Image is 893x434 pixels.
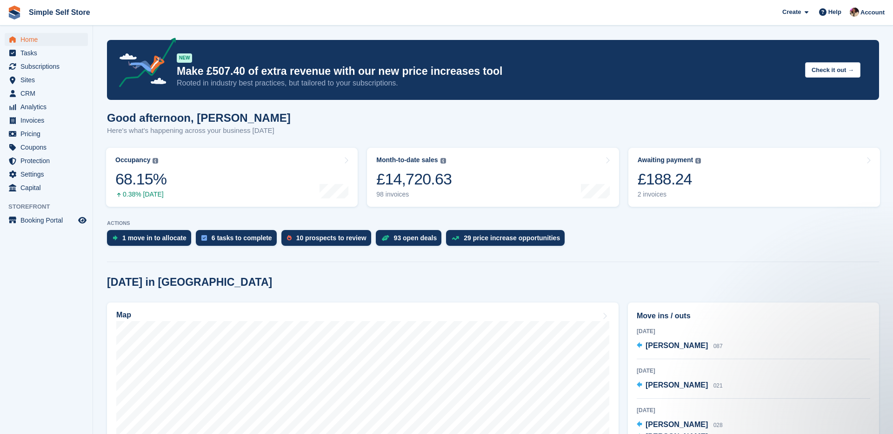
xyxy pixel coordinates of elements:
[713,382,723,389] span: 021
[201,235,207,241] img: task-75834270c22a3079a89374b754ae025e5fb1db73e45f91037f5363f120a921f8.svg
[20,114,76,127] span: Invoices
[637,340,723,352] a: [PERSON_NAME] 087
[115,191,167,198] div: 0.38% [DATE]
[637,406,870,414] div: [DATE]
[376,230,446,250] a: 93 open deals
[77,215,88,226] a: Preview store
[115,170,167,189] div: 68.15%
[153,158,158,164] img: icon-info-grey-7440780725fd019a000dd9b08b2336e03edf1995a4989e88bcd33f0948082b44.svg
[713,422,723,428] span: 028
[20,181,76,194] span: Capital
[828,7,841,17] span: Help
[20,60,76,73] span: Subscriptions
[20,33,76,46] span: Home
[376,191,452,198] div: 98 invoices
[20,127,76,140] span: Pricing
[646,421,708,428] span: [PERSON_NAME]
[5,214,88,227] a: menu
[5,73,88,86] a: menu
[5,168,88,181] a: menu
[177,65,798,78] p: Make £507.40 of extra revenue with our new price increases tool
[782,7,801,17] span: Create
[394,234,437,242] div: 93 open deals
[381,235,389,241] img: deal-1b604bf984904fb50ccaf53a9ad4b4a5d6e5aea283cecdc64d6e3604feb123c2.svg
[638,156,693,164] div: Awaiting payment
[20,168,76,181] span: Settings
[5,154,88,167] a: menu
[5,46,88,59] a: menu
[212,234,272,242] div: 6 tasks to complete
[20,100,76,113] span: Analytics
[5,127,88,140] a: menu
[637,419,723,431] a: [PERSON_NAME] 028
[20,214,76,227] span: Booking Portal
[376,170,452,189] div: £14,720.63
[115,156,150,164] div: Occupancy
[637,310,870,322] h2: Move ins / outs
[5,181,88,194] a: menu
[113,235,118,241] img: move_ins_to_allocate_icon-fdf77a2bb77ea45bf5b3d319d69a93e2d87916cf1d5bf7949dd705db3b84f3ca.svg
[695,158,701,164] img: icon-info-grey-7440780725fd019a000dd9b08b2336e03edf1995a4989e88bcd33f0948082b44.svg
[637,327,870,335] div: [DATE]
[638,170,701,189] div: £188.24
[20,87,76,100] span: CRM
[5,33,88,46] a: menu
[296,234,367,242] div: 10 prospects to review
[116,311,131,319] h2: Map
[5,114,88,127] a: menu
[5,100,88,113] a: menu
[805,62,860,78] button: Check it out →
[122,234,187,242] div: 1 move in to allocate
[5,87,88,100] a: menu
[638,191,701,198] div: 2 invoices
[646,342,708,349] span: [PERSON_NAME]
[107,125,291,136] p: Here's what's happening across your business [DATE]
[637,380,723,392] a: [PERSON_NAME] 021
[177,53,192,63] div: NEW
[440,158,446,164] img: icon-info-grey-7440780725fd019a000dd9b08b2336e03edf1995a4989e88bcd33f0948082b44.svg
[107,276,272,289] h2: [DATE] in [GEOGRAPHIC_DATA]
[628,148,880,207] a: Awaiting payment £188.24 2 invoices
[106,148,358,207] a: Occupancy 68.15% 0.38% [DATE]
[287,235,292,241] img: prospect-51fa495bee0391a8d652442698ab0144808aea92771e9ea1ae160a38d050c398.svg
[464,234,560,242] div: 29 price increase opportunities
[446,230,569,250] a: 29 price increase opportunities
[452,236,459,240] img: price_increase_opportunities-93ffe204e8149a01c8c9dc8f82e8f89637d9d84a8eef4429ea346261dce0b2c0.svg
[7,6,21,20] img: stora-icon-8386f47178a22dfd0bd8f6a31ec36ba5ce8667c1dd55bd0f319d3a0aa187defe.svg
[713,343,723,349] span: 087
[20,73,76,86] span: Sites
[111,38,176,91] img: price-adjustments-announcement-icon-8257ccfd72463d97f412b2fc003d46551f7dbcb40ab6d574587a9cd5c0d94...
[281,230,376,250] a: 10 prospects to review
[367,148,619,207] a: Month-to-date sales £14,720.63 98 invoices
[177,78,798,88] p: Rooted in industry best practices, but tailored to your subscriptions.
[107,230,196,250] a: 1 move in to allocate
[5,141,88,154] a: menu
[107,112,291,124] h1: Good afternoon, [PERSON_NAME]
[637,367,870,375] div: [DATE]
[5,60,88,73] a: menu
[20,46,76,59] span: Tasks
[376,156,438,164] div: Month-to-date sales
[20,154,76,167] span: Protection
[860,8,885,17] span: Account
[8,202,93,211] span: Storefront
[646,381,708,389] span: [PERSON_NAME]
[20,141,76,154] span: Coupons
[107,220,879,226] p: ACTIONS
[850,7,859,17] img: Scott McCutcheon
[196,230,281,250] a: 6 tasks to complete
[25,5,94,20] a: Simple Self Store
